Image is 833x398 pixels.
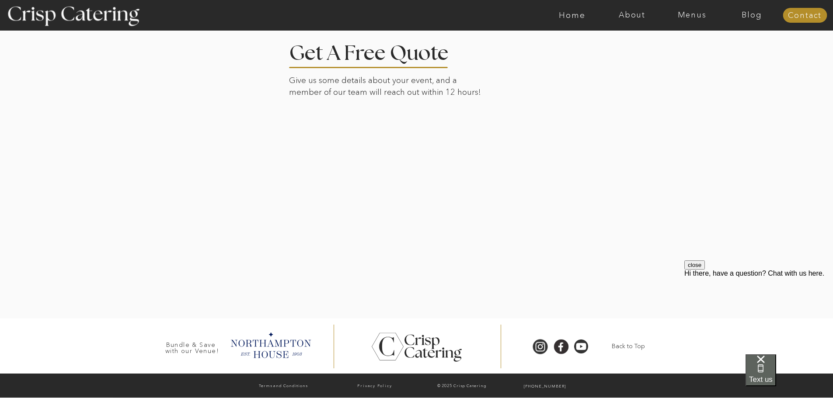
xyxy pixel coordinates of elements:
[601,342,656,351] a: Back to Top
[505,382,585,391] a: [PHONE_NUMBER]
[662,11,722,20] a: Menus
[783,11,827,20] a: Contact
[331,382,419,391] a: Privacy Policy
[746,354,833,398] iframe: podium webchat widget bubble
[289,75,487,100] p: Give us some details about your event, and a member of our team will reach out within 12 hours!
[684,260,833,365] iframe: podium webchat widget prompt
[239,382,328,391] a: Terms and Conditions
[602,11,662,20] a: About
[542,11,602,20] a: Home
[162,342,223,350] h3: Bundle & Save with our Venue!
[289,43,475,59] h2: Get A Free Quote
[722,11,782,20] a: Blog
